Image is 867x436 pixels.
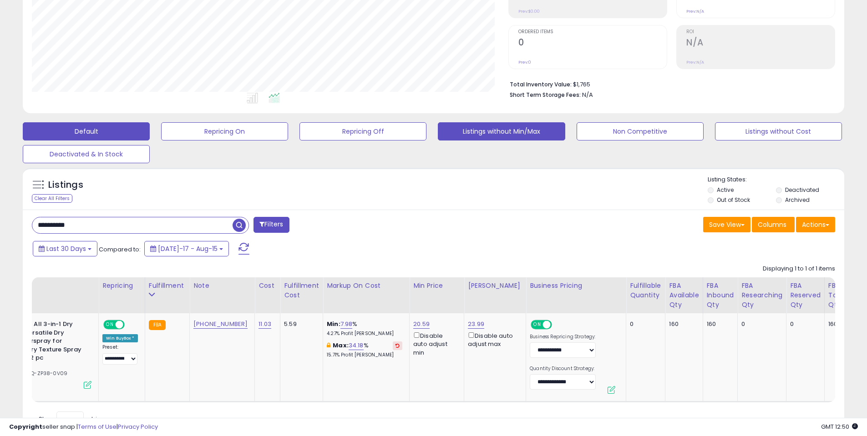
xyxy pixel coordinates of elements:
div: Preset: [102,344,138,365]
div: % [327,320,402,337]
div: Win BuyBox * [102,334,138,342]
div: % [327,341,402,358]
div: FBA inbound Qty [707,281,734,310]
div: Displaying 1 to 1 of 1 items [763,265,835,273]
button: Columns [752,217,795,232]
div: Fulfillment [149,281,186,291]
label: Active [717,186,734,194]
div: 0 [741,320,779,328]
button: Listings without Cost [715,122,842,140]
a: 7.98 [340,320,353,329]
div: Business Pricing [530,281,622,291]
div: seller snap | | [9,423,158,431]
div: Clear All Filters [32,194,72,203]
div: Min Price [413,281,460,291]
button: Last 30 Days [33,241,97,256]
button: Listings without Min/Max [438,122,565,140]
b: Short Term Storage Fees: [510,91,581,99]
button: Filters [254,217,289,233]
div: 160 [707,320,731,328]
span: Last 30 Days [46,244,86,253]
li: $1,765 [510,78,828,89]
label: Archived [785,196,810,204]
a: Privacy Policy [118,422,158,431]
small: Prev: $0.00 [518,9,540,14]
a: 20.59 [413,320,430,329]
div: Note [193,281,251,291]
div: 160 [669,320,695,328]
small: FBA [149,320,166,330]
span: Compared to: [99,245,141,254]
button: Default [23,122,150,140]
a: 34.18 [349,341,364,350]
span: ON [532,321,543,329]
button: Non Competitive [577,122,704,140]
div: Markup on Cost [327,281,406,291]
span: | SKU: 2Q-ZP38-0V09 [8,370,67,377]
span: N/A [582,90,593,99]
span: Ordered Items [518,30,667,35]
div: 160 [828,320,842,328]
label: Quantity Discount Strategy: [530,366,596,372]
b: Total Inventory Value: [510,80,572,88]
b: Min: [327,320,340,328]
a: 11.03 [259,320,271,329]
span: ROI [686,30,835,35]
div: Repricing [102,281,141,291]
p: 4.27% Profit [PERSON_NAME] [327,331,402,337]
button: Repricing On [161,122,288,140]
label: Out of Stock [717,196,750,204]
button: Deactivated & In Stock [23,145,150,163]
b: Max: [333,341,349,350]
button: Save View [703,217,750,232]
small: Prev: N/A [686,9,704,14]
p: 15.71% Profit [PERSON_NAME] [327,352,402,358]
div: [PERSON_NAME] [468,281,522,291]
label: Deactivated [785,186,819,194]
div: Fulfillable Quantity [630,281,661,300]
div: FBA Total Qty [828,281,846,310]
span: Show: entries [39,415,104,423]
button: [DATE]-17 - Aug-15 [144,241,229,256]
strong: Copyright [9,422,42,431]
div: 0 [790,320,817,328]
div: 0 [630,320,658,328]
div: FBA Researching Qty [741,281,782,310]
h2: 0 [518,37,667,50]
div: Disable auto adjust max [468,331,519,348]
div: Disable auto adjust min [413,331,457,357]
small: Prev: N/A [686,60,704,65]
div: FBA Available Qty [669,281,699,310]
a: Terms of Use [78,422,117,431]
h2: N/A [686,37,835,50]
span: OFF [551,321,565,329]
label: Business Repricing Strategy: [530,334,596,340]
div: Fulfillment Cost [284,281,319,300]
button: Repricing Off [299,122,426,140]
h5: Listings [48,179,83,191]
div: Cost [259,281,276,291]
p: Listing States: [708,175,844,184]
span: [DATE]-17 - Aug-15 [158,244,218,253]
span: 2025-09-18 12:50 GMT [821,422,858,431]
span: OFF [123,321,138,329]
div: 5.59 [284,320,316,328]
span: Columns [758,220,786,229]
a: 23.99 [468,320,484,329]
a: [PHONE_NUMBER] [193,320,248,329]
small: Prev: 0 [518,60,531,65]
button: Actions [796,217,835,232]
th: The percentage added to the cost of goods (COGS) that forms the calculator for Min & Max prices. [323,277,410,313]
div: FBA Reserved Qty [790,281,821,310]
span: ON [104,321,116,329]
